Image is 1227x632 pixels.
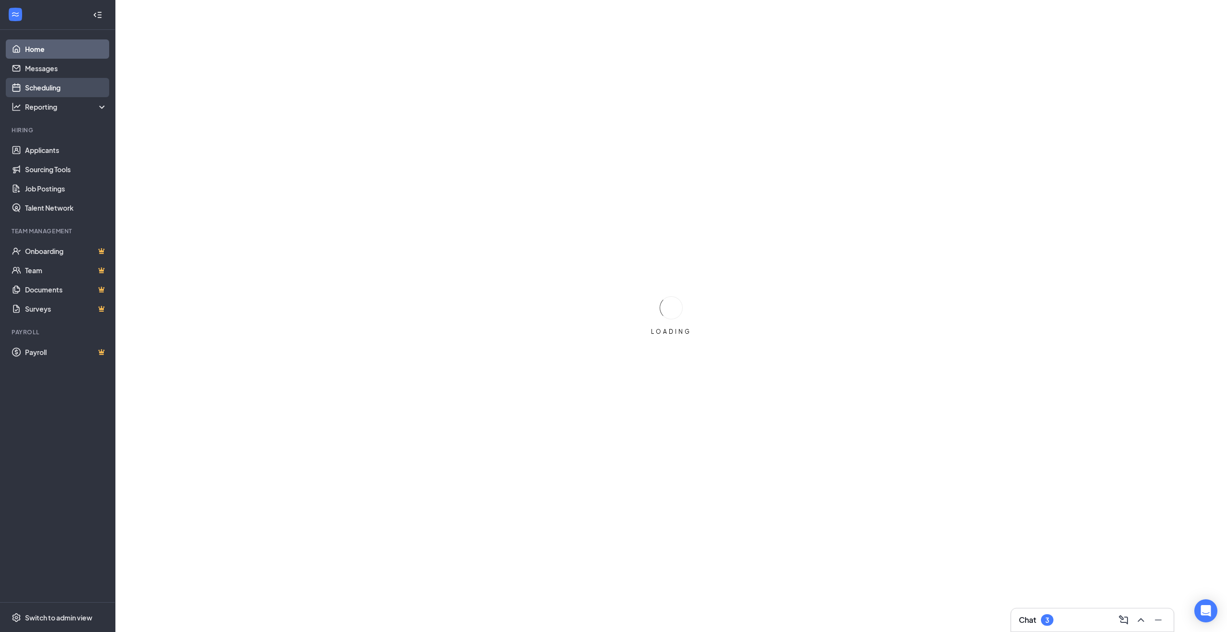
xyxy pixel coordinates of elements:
svg: Analysis [12,102,21,112]
div: Open Intercom Messenger [1194,599,1217,622]
div: Payroll [12,328,105,336]
a: Scheduling [25,78,107,97]
div: Hiring [12,126,105,134]
a: OnboardingCrown [25,241,107,261]
a: TeamCrown [25,261,107,280]
div: 3 [1045,616,1049,624]
svg: ComposeMessage [1118,614,1129,626]
svg: ChevronUp [1135,614,1147,626]
div: LOADING [647,328,695,336]
h3: Chat [1019,615,1036,625]
button: Minimize [1151,612,1166,628]
div: Team Management [12,227,105,235]
a: Home [25,39,107,59]
a: SurveysCrown [25,299,107,318]
button: ChevronUp [1133,612,1149,628]
a: Talent Network [25,198,107,217]
a: Messages [25,59,107,78]
a: Sourcing Tools [25,160,107,179]
svg: Settings [12,613,21,622]
svg: Minimize [1152,614,1164,626]
svg: WorkstreamLogo [11,10,20,19]
a: PayrollCrown [25,342,107,362]
a: DocumentsCrown [25,280,107,299]
div: Switch to admin view [25,613,92,622]
div: Reporting [25,102,108,112]
button: ComposeMessage [1116,612,1131,628]
svg: Collapse [93,10,102,20]
a: Job Postings [25,179,107,198]
a: Applicants [25,140,107,160]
